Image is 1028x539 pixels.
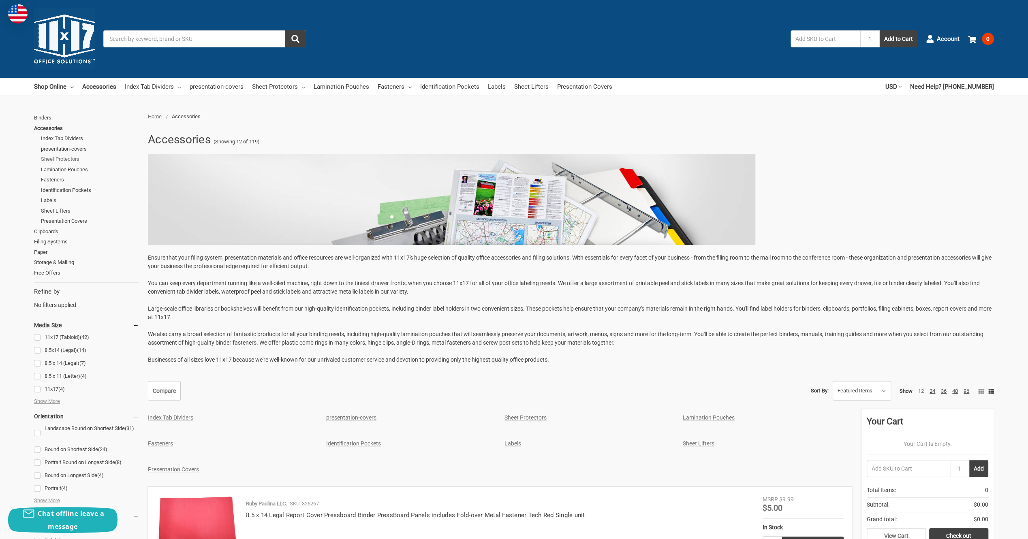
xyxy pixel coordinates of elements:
span: Accessories [172,113,201,119]
span: $5.00 [763,503,782,513]
a: Free Offers [34,268,139,278]
a: 0 [968,28,994,49]
a: Sheet Protectors [252,78,305,96]
div: MSRP [763,495,778,504]
span: (24) [98,446,107,452]
span: Show More [34,496,60,505]
a: Account [926,28,960,49]
a: Accessories [34,123,139,134]
span: (4) [58,386,65,392]
label: Sort By: [811,385,828,397]
a: Bound on Shortest Side [34,444,139,455]
a: Sheet Lifters [41,206,139,216]
p: Ruby Paulina LLC. [246,500,287,508]
a: USD [885,78,902,96]
a: Sheet Protectors [504,414,547,421]
span: (8) [115,459,122,465]
a: Presentation Covers [557,78,612,96]
p: Ensure that your filing system, presentation materials and office resources are well-organized wi... [148,254,994,364]
a: 8.5 x 14 (Legal) [34,358,139,369]
span: $0.00 [974,501,988,509]
span: 0 [982,33,994,45]
a: Storage & Mailing [34,257,139,268]
span: Chat offline leave a message [38,509,104,531]
iframe: Google Customer Reviews [961,517,1028,539]
input: Add SKU to Cart [791,30,860,47]
a: 12 [918,388,924,394]
a: Labels [488,78,506,96]
input: Search by keyword, brand or SKU [103,30,306,47]
span: Show [900,388,913,394]
a: 48 [952,388,958,394]
div: Your Cart [867,415,988,434]
a: Accessories [82,78,116,96]
span: $9.99 [779,496,794,503]
a: Sheet Lifters [683,440,714,447]
span: (7) [79,360,86,366]
span: Show More [34,397,60,405]
a: Identification Pockets [420,78,479,96]
a: Landscape Bound on Shortest Side [34,423,139,442]
div: In Stock [763,523,844,532]
a: Index Tab Dividers [41,133,139,144]
a: 11x17 (Tabloid) [34,332,139,343]
h5: Media Size [34,320,139,330]
img: 11x17-lp-accessories.jpg [148,154,755,245]
a: Presentation Covers [41,216,139,226]
a: Need Help? [PHONE_NUMBER] [910,78,994,96]
span: $0.00 [974,515,988,524]
span: (42) [80,334,89,340]
input: Add SKU to Cart [867,460,950,477]
a: Clipboards [34,226,139,237]
a: Filing Systems [34,236,139,247]
p: SKU: 326267 [290,500,319,508]
a: Fasteners [378,78,412,96]
span: Subtotal: [867,501,889,509]
span: Total Items: [867,486,896,494]
h1: Accessories [148,129,211,150]
a: Lamination Pouches [314,78,369,96]
a: Labels [504,440,521,447]
a: 36 [941,388,947,394]
img: duty and tax information for United States [8,4,28,23]
a: Index Tab Dividers [125,78,181,96]
a: Fasteners [148,440,173,447]
a: Binders [34,113,139,123]
a: Paper [34,247,139,258]
a: 8.5 x 11 (Letter) [34,371,139,382]
a: Identification Pockets [41,185,139,196]
a: presentation-covers [190,78,244,96]
a: Compare [148,381,181,401]
button: Add to Cart [880,30,917,47]
span: (4) [61,485,68,491]
a: presentation-covers [326,414,376,421]
a: Portrait Bound on Longest Side [34,457,139,468]
button: Add [969,460,988,477]
span: Grand total: [867,515,897,524]
a: Home [148,113,162,119]
a: Lamination Pouches [683,414,735,421]
span: (31) [125,425,134,431]
img: 11x17.com [34,9,95,69]
div: No filters applied [34,287,139,309]
p: Your Cart Is Empty. [867,440,988,448]
a: presentation-covers [41,144,139,154]
span: (14) [77,347,86,353]
span: Account [937,34,960,44]
a: Fasteners [41,175,139,185]
span: 0 [985,486,988,494]
a: Presentation Covers [148,466,199,473]
a: Portrait [34,483,139,494]
a: Lamination Pouches [41,164,139,175]
a: Sheet Lifters [514,78,549,96]
a: Bound on Longest Side [34,470,139,481]
a: Labels [41,195,139,206]
a: Index Tab Dividers [148,414,193,421]
h5: Refine by [34,287,139,296]
a: 8.5x14 (Legal) [34,345,139,356]
a: 96 [964,388,969,394]
h5: Orientation [34,411,139,421]
a: 24 [930,388,935,394]
button: Chat offline leave a message [8,507,118,533]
